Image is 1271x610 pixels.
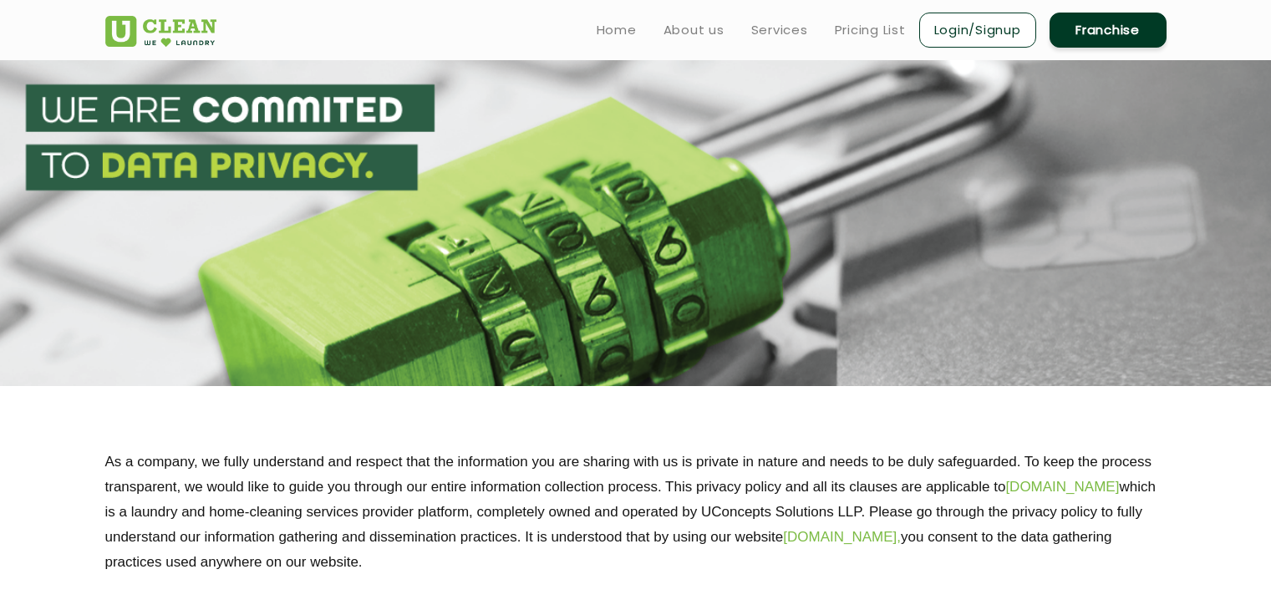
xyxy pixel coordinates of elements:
[783,525,901,550] a: [DOMAIN_NAME],
[1050,13,1167,48] a: Franchise
[835,20,906,40] a: Pricing List
[1005,475,1119,500] a: [DOMAIN_NAME]
[597,20,637,40] a: Home
[919,13,1036,48] a: Login/Signup
[105,16,216,47] img: UClean Laundry and Dry Cleaning
[663,20,724,40] a: About us
[751,20,808,40] a: Services
[105,450,1167,575] p: As a company, we fully understand and respect that the information you are sharing with us is pri...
